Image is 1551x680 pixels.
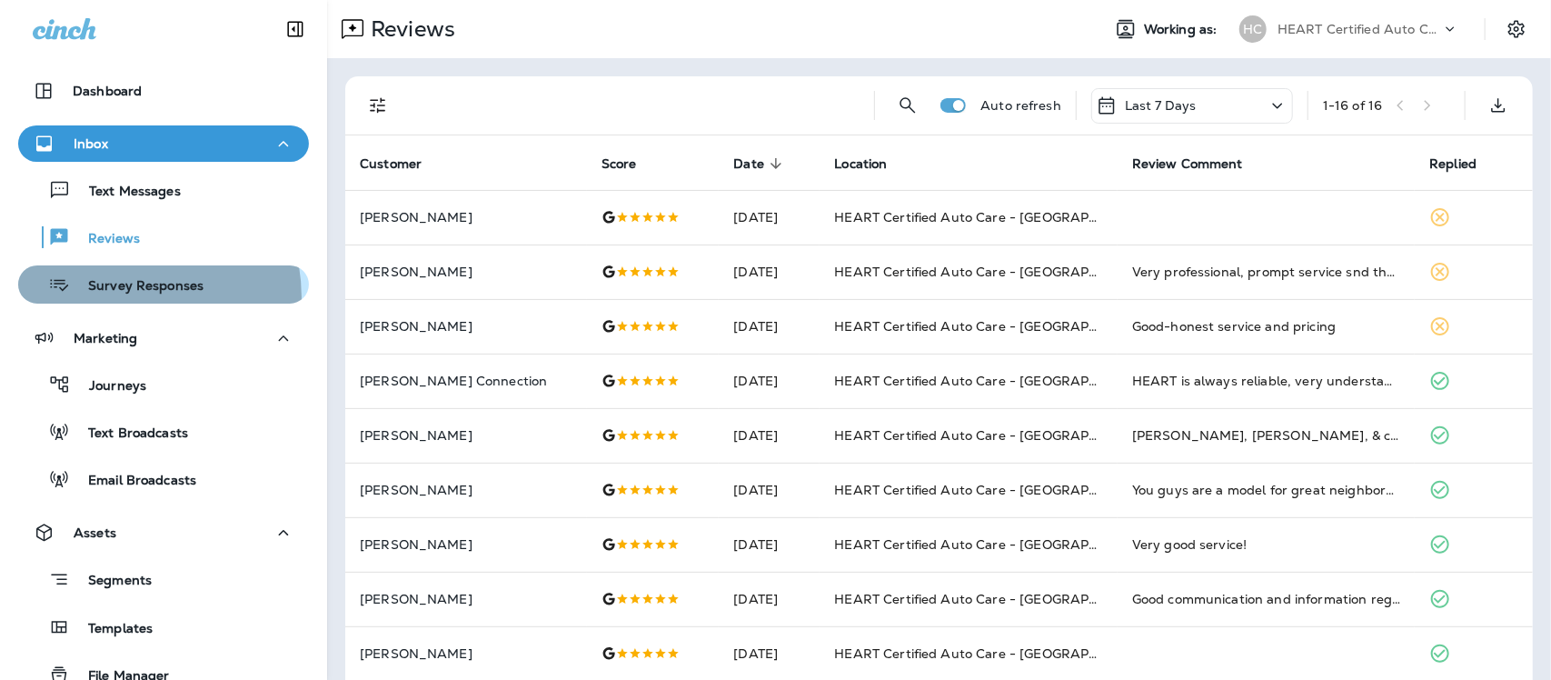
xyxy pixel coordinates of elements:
[1132,156,1243,172] span: Review Comment
[70,473,196,490] p: Email Broadcasts
[70,621,153,638] p: Templates
[18,171,309,209] button: Text Messages
[360,265,572,279] p: [PERSON_NAME]
[1132,155,1267,172] span: Review Comment
[1132,263,1401,281] div: Very professional, prompt service snd thorough. So happy I found them!
[834,209,1160,225] span: HEART Certified Auto Care - [GEOGRAPHIC_DATA]
[74,331,137,345] p: Marketing
[360,428,572,443] p: [PERSON_NAME]
[18,265,309,304] button: Survey Responses
[360,483,572,497] p: [PERSON_NAME]
[70,573,152,591] p: Segments
[270,11,321,47] button: Collapse Sidebar
[1480,87,1516,124] button: Export as CSV
[719,299,820,354] td: [DATE]
[1132,535,1401,554] div: Very good service!
[360,210,572,225] p: [PERSON_NAME]
[834,156,887,172] span: Location
[18,218,309,256] button: Reviews
[834,373,1160,389] span: HEART Certified Auto Care - [GEOGRAPHIC_DATA]
[71,184,181,201] p: Text Messages
[360,87,396,124] button: Filters
[1239,15,1267,43] div: HC
[18,608,309,646] button: Templates
[73,84,142,98] p: Dashboard
[602,156,637,172] span: Score
[1125,98,1197,113] p: Last 7 Days
[1144,22,1221,37] span: Working as:
[71,378,146,395] p: Journeys
[1500,13,1533,45] button: Settings
[18,125,309,162] button: Inbox
[1132,590,1401,608] div: Good communication and information regarding quotes for future needs. Didn’t wait long for oil an...
[18,320,309,356] button: Marketing
[834,264,1160,280] span: HEART Certified Auto Care - [GEOGRAPHIC_DATA]
[1278,22,1441,36] p: HEART Certified Auto Care
[834,591,1160,607] span: HEART Certified Auto Care - [GEOGRAPHIC_DATA]
[834,318,1160,335] span: HEART Certified Auto Care - [GEOGRAPHIC_DATA]
[834,155,910,172] span: Location
[70,231,140,248] p: Reviews
[1132,372,1401,390] div: HEART is always reliable, very understanding and responsible. Hard to find that in this kind of b...
[18,460,309,498] button: Email Broadcasts
[719,517,820,572] td: [DATE]
[1132,317,1401,335] div: Good-honest service and pricing
[834,645,1160,662] span: HEART Certified Auto Care - [GEOGRAPHIC_DATA]
[363,15,455,43] p: Reviews
[74,525,116,540] p: Assets
[18,365,309,404] button: Journeys
[834,482,1160,498] span: HEART Certified Auto Care - [GEOGRAPHIC_DATA]
[360,156,422,172] span: Customer
[834,536,1160,553] span: HEART Certified Auto Care - [GEOGRAPHIC_DATA]
[1429,156,1476,172] span: Replied
[733,156,764,172] span: Date
[18,515,309,551] button: Assets
[18,560,309,599] button: Segments
[1132,426,1401,445] div: Armando, Jaime, & colleague Mechanic are thoroughly competent, professional & polite. Great to ha...
[719,354,820,408] td: [DATE]
[360,319,572,334] p: [PERSON_NAME]
[18,413,309,451] button: Text Broadcasts
[834,427,1160,444] span: HEART Certified Auto Care - [GEOGRAPHIC_DATA]
[360,155,445,172] span: Customer
[70,425,188,443] p: Text Broadcasts
[70,278,204,295] p: Survey Responses
[74,136,108,151] p: Inbox
[719,408,820,463] td: [DATE]
[719,190,820,245] td: [DATE]
[1132,481,1401,499] div: You guys are a model for great neighborhood auto service!
[602,155,661,172] span: Score
[360,646,572,661] p: [PERSON_NAME]
[1429,155,1500,172] span: Replied
[719,463,820,517] td: [DATE]
[719,245,820,299] td: [DATE]
[733,155,788,172] span: Date
[360,537,572,552] p: [PERSON_NAME]
[890,87,926,124] button: Search Reviews
[719,572,820,626] td: [DATE]
[360,374,572,388] p: [PERSON_NAME] Connection
[1323,98,1382,113] div: 1 - 16 of 16
[18,73,309,109] button: Dashboard
[360,592,572,606] p: [PERSON_NAME]
[980,98,1061,113] p: Auto refresh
